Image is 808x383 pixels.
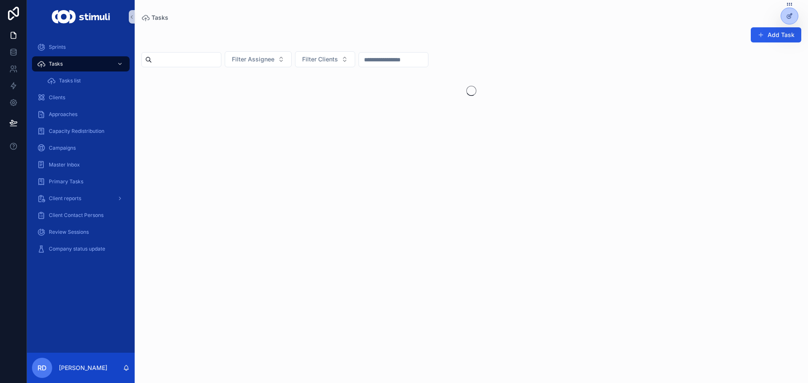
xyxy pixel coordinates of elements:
a: Campaigns [32,140,130,156]
span: RD [37,363,47,373]
span: Primary Tasks [49,178,83,185]
span: Client reports [49,195,81,202]
span: Tasks list [59,77,81,84]
span: Filter Assignee [232,55,274,63]
a: Review Sessions [32,225,130,240]
span: Client Contact Persons [49,212,104,219]
span: Tasks [49,61,63,67]
span: Capacity Redistribution [49,128,104,135]
span: Review Sessions [49,229,89,235]
span: Filter Clients [302,55,338,63]
a: Client reports [32,191,130,206]
img: App logo [52,10,109,24]
a: Approaches [32,107,130,122]
a: Primary Tasks [32,174,130,189]
span: Approaches [49,111,77,118]
a: Clients [32,90,130,105]
a: Master Inbox [32,157,130,172]
a: Capacity Redistribution [32,124,130,139]
span: Clients [49,94,65,101]
a: Client Contact Persons [32,208,130,223]
a: Tasks [32,56,130,71]
button: Select Button [295,51,355,67]
p: [PERSON_NAME] [59,364,107,372]
a: Sprints [32,40,130,55]
button: Select Button [225,51,292,67]
span: Tasks [151,13,168,22]
a: Tasks list [42,73,130,88]
div: scrollable content [27,34,135,267]
button: Add Task [751,27,801,42]
span: Master Inbox [49,161,80,168]
a: Tasks [141,13,168,22]
span: Campaigns [49,145,76,151]
span: Company status update [49,246,105,252]
a: Company status update [32,241,130,256]
span: Sprints [49,44,66,50]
